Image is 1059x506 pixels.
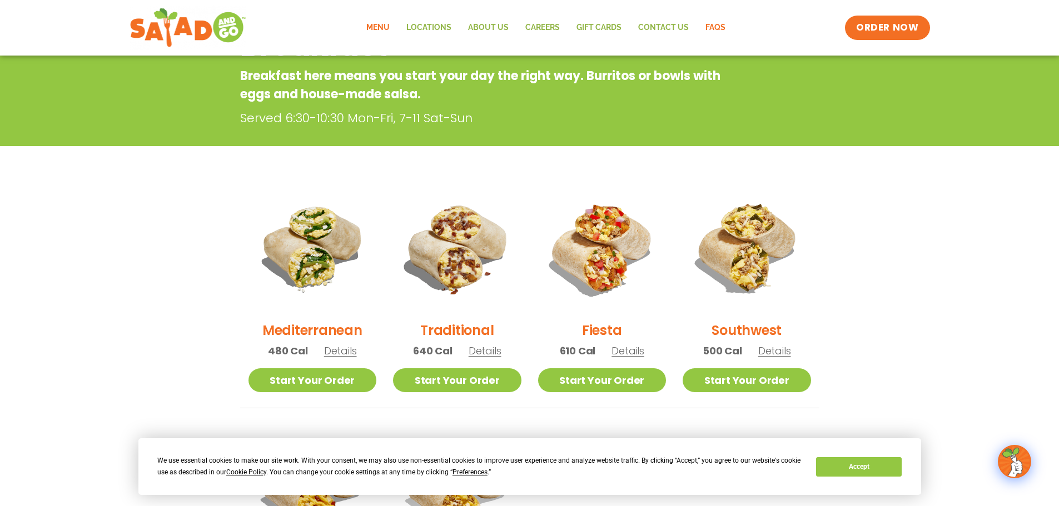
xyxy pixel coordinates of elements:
[393,368,521,392] a: Start Your Order
[138,438,921,495] div: Cookie Consent Prompt
[358,15,398,41] a: Menu
[268,343,308,358] span: 480 Cal
[248,184,377,312] img: Product photo for Mediterranean Breakfast Burrito
[697,15,734,41] a: FAQs
[611,344,644,358] span: Details
[845,16,929,40] a: ORDER NOW
[683,368,811,392] a: Start Your Order
[420,320,494,340] h2: Traditional
[560,343,596,358] span: 610 Cal
[413,343,453,358] span: 640 Cal
[240,67,730,103] p: Breakfast here means you start your day the right way. Burritos or bowls with eggs and house-made...
[568,15,630,41] a: GIFT CARDS
[460,15,517,41] a: About Us
[262,320,362,340] h2: Mediterranean
[130,6,247,50] img: new-SAG-logo-768×292
[856,21,918,34] span: ORDER NOW
[703,343,742,358] span: 500 Cal
[469,344,501,358] span: Details
[630,15,697,41] a: Contact Us
[582,320,622,340] h2: Fiesta
[517,15,568,41] a: Careers
[538,184,667,312] img: Product photo for Fiesta
[324,344,357,358] span: Details
[398,15,460,41] a: Locations
[358,15,734,41] nav: Menu
[453,468,488,476] span: Preferences
[240,109,735,127] p: Served 6:30-10:30 Mon-Fri, 7-11 Sat-Sun
[157,455,803,478] div: We use essential cookies to make our site work. With your consent, we may also use non-essential ...
[758,344,791,358] span: Details
[393,184,521,312] img: Product photo for Traditional
[683,184,811,312] img: Product photo for Southwest
[538,368,667,392] a: Start Your Order
[712,320,782,340] h2: Southwest
[248,368,377,392] a: Start Your Order
[226,468,266,476] span: Cookie Policy
[999,446,1030,477] img: wpChatIcon
[816,457,902,477] button: Accept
